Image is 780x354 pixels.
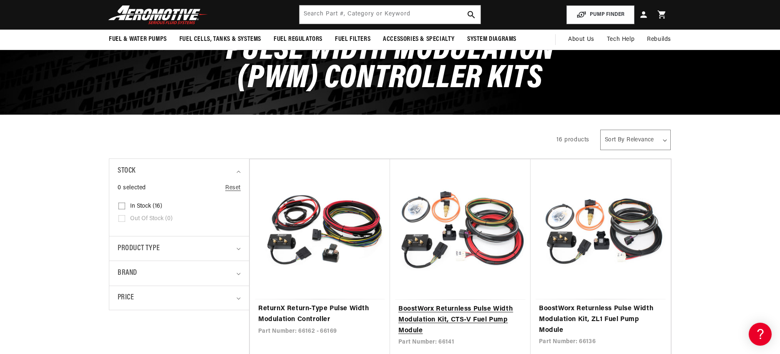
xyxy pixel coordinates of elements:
span: In stock (16) [130,203,162,210]
a: Carbureted Fuel Pumps [8,118,159,131]
span: Fuel Cells, Tanks & Systems [179,35,261,44]
a: Getting Started [8,71,159,84]
span: Brand [118,267,137,279]
span: Tech Help [607,35,634,44]
input: Search by Part Number, Category or Keyword [299,5,481,24]
div: General [8,58,159,66]
summary: Fuel & Water Pumps [103,30,173,49]
summary: Tech Help [601,30,641,50]
summary: Product type (0 selected) [118,236,241,261]
summary: Accessories & Specialty [377,30,461,49]
a: EFI Fuel Pumps [8,144,159,157]
span: 16 products [556,137,589,143]
a: Reset [225,183,241,193]
summary: System Diagrams [461,30,523,49]
a: BoostWorx Returnless Pulse Width Modulation Kit, CTS-V Fuel Pump Module [398,304,522,336]
span: Rebuilds [647,35,671,44]
span: Stock [118,165,136,177]
summary: Rebuilds [641,30,677,50]
span: System Diagrams [467,35,516,44]
span: Fuel & Water Pumps [109,35,167,44]
span: Fuel Regulators [274,35,322,44]
summary: Fuel Regulators [267,30,329,49]
span: Pulse Width Modulation (PWM) Controller Kits [226,34,554,95]
img: Aeromotive [106,5,210,25]
button: search button [462,5,481,24]
button: Contact Us [8,223,159,238]
button: PUMP FINDER [566,5,634,24]
div: Frequently Asked Questions [8,92,159,100]
a: POWERED BY ENCHANT [115,240,161,248]
summary: Stock (0 selected) [118,159,241,183]
span: Product type [118,243,160,255]
summary: Price [118,286,241,310]
a: EFI Regulators [8,105,159,118]
span: About Us [568,36,594,43]
a: 340 Stealth Fuel Pumps [8,157,159,170]
span: Price [118,292,134,304]
span: 0 selected [118,183,146,193]
span: Fuel Filters [335,35,370,44]
a: About Us [562,30,601,50]
a: BoostWorx Returnless Pulse Width Modulation Kit, ZL1 Fuel Pump Module [539,304,662,336]
a: ReturnX Return-Type Pulse Width Modulation Controller [258,304,382,325]
summary: Fuel Filters [329,30,377,49]
span: Accessories & Specialty [383,35,455,44]
a: Brushless Fuel Pumps [8,171,159,183]
a: Carbureted Regulators [8,131,159,144]
span: Out of stock (0) [130,215,173,223]
summary: Fuel Cells, Tanks & Systems [173,30,267,49]
summary: Brand (0 selected) [118,261,241,286]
